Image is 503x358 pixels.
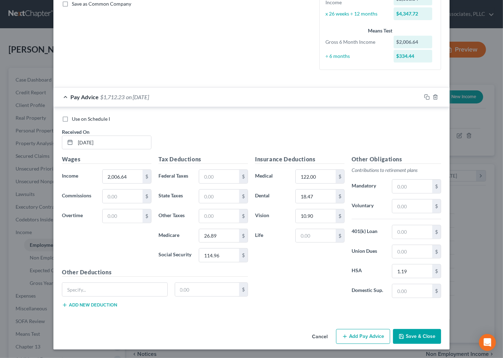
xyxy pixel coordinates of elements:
[392,225,432,239] input: 0.00
[72,1,131,7] span: Save as Common Company
[62,173,78,179] span: Income
[296,170,336,183] input: 0.00
[336,190,344,203] div: $
[239,170,248,183] div: $
[155,189,195,203] label: State Taxes
[296,209,336,223] input: 0.00
[103,170,143,183] input: 0.00
[392,199,432,213] input: 0.00
[432,284,441,298] div: $
[175,283,239,296] input: 0.00
[336,170,344,183] div: $
[296,229,336,243] input: 0.00
[322,53,390,60] div: ÷ 6 months
[158,155,248,164] h5: Tax Deductions
[72,116,110,122] span: Use on Schedule I
[103,209,143,223] input: 0.00
[322,10,390,17] div: x 26 weeks ÷ 12 months
[336,229,344,243] div: $
[239,190,248,203] div: $
[103,190,143,203] input: 0.00
[392,245,432,258] input: 0.00
[393,329,441,344] button: Save & Close
[62,283,167,296] input: Specify...
[348,225,388,239] label: 401(k) Loan
[336,329,390,344] button: Add Pay Advice
[199,190,239,203] input: 0.00
[394,36,433,48] div: $2,006.64
[336,209,344,223] div: $
[58,189,99,203] label: Commissions
[306,330,333,344] button: Cancel
[70,94,99,100] span: Pay Advice
[199,249,239,262] input: 0.00
[432,245,441,258] div: $
[126,94,149,100] span: on [DATE]
[100,94,125,100] span: $1,712.23
[348,284,388,298] label: Domestic Sup.
[143,170,151,183] div: $
[394,50,433,62] div: $334.44
[75,136,151,149] input: MM/DD/YYYY
[251,229,292,243] label: Life
[432,199,441,213] div: $
[392,180,432,193] input: 0.00
[251,169,292,184] label: Medical
[348,264,388,278] label: HSA
[62,155,151,164] h5: Wages
[432,180,441,193] div: $
[432,264,441,278] div: $
[199,170,239,183] input: 0.00
[392,264,432,278] input: 0.00
[251,209,292,223] label: Vision
[394,7,433,20] div: $4,347.72
[392,284,432,298] input: 0.00
[352,155,441,164] h5: Other Obligations
[199,209,239,223] input: 0.00
[239,229,248,243] div: $
[239,209,248,223] div: $
[479,334,496,351] div: Open Intercom Messenger
[143,209,151,223] div: $
[352,167,441,174] p: Contributions to retirement plans
[296,190,336,203] input: 0.00
[62,302,117,308] button: Add new deduction
[199,229,239,243] input: 0.00
[325,27,435,34] div: Means Test
[58,209,99,223] label: Overtime
[348,199,388,213] label: Voluntary
[155,248,195,262] label: Social Security
[155,209,195,223] label: Other Taxes
[62,129,89,135] span: Received On
[255,155,345,164] h5: Insurance Deductions
[432,225,441,239] div: $
[143,190,151,203] div: $
[322,38,390,46] div: Gross 6 Month Income
[251,189,292,203] label: Dental
[239,283,248,296] div: $
[348,179,388,193] label: Mandatory
[348,245,388,259] label: Union Dues
[155,169,195,184] label: Federal Taxes
[62,268,248,277] h5: Other Deductions
[155,229,195,243] label: Medicare
[239,249,248,262] div: $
